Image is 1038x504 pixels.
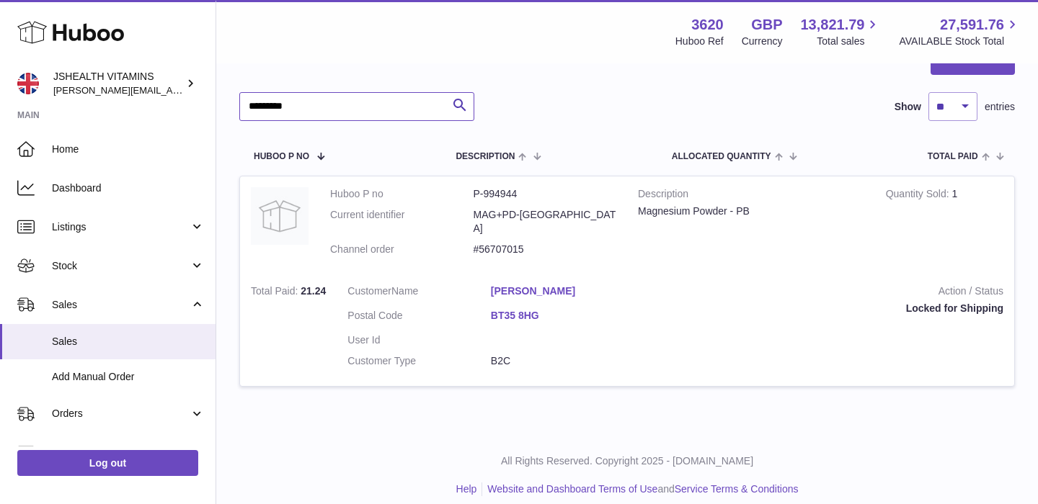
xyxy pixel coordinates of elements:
[899,35,1021,48] span: AVAILABLE Stock Total
[886,188,952,203] strong: Quantity Sold
[655,302,1003,315] div: Locked for Shipping
[251,285,301,300] strong: Total Paid
[491,309,634,323] a: BT35 8HG
[800,15,864,35] span: 13,821.79
[52,259,190,273] span: Stock
[482,482,798,496] li: and
[985,100,1015,114] span: entries
[456,152,515,161] span: Description
[474,208,617,235] dd: MAG+PD-[GEOGRAPHIC_DATA]
[347,354,491,368] dt: Customer Type
[251,187,309,245] img: no-photo.jpg
[52,407,190,420] span: Orders
[52,181,205,195] span: Dashboard
[751,15,782,35] strong: GBP
[456,483,477,495] a: Help
[928,152,978,161] span: Total paid
[691,15,724,35] strong: 3620
[52,335,205,348] span: Sales
[347,285,391,297] span: Customer
[53,70,183,97] div: JSHEALTH VITAMINS
[491,284,634,298] a: [PERSON_NAME]
[53,84,289,96] span: [PERSON_NAME][EMAIL_ADDRESS][DOMAIN_NAME]
[301,285,326,297] span: 21.24
[330,187,474,201] dt: Huboo P no
[474,243,617,256] dd: #56707015
[940,15,1004,35] span: 27,591.76
[675,35,724,48] div: Huboo Ref
[875,176,1014,274] td: 1
[330,208,474,235] dt: Current identifier
[330,243,474,256] dt: Channel order
[742,35,783,48] div: Currency
[254,152,309,161] span: Huboo P no
[474,187,617,201] dd: P-994944
[52,370,205,384] span: Add Manual Order
[52,298,190,312] span: Sales
[800,15,881,48] a: 13,821.79 Total sales
[17,450,198,476] a: Log out
[899,15,1021,48] a: 27,591.76 AVAILABLE Stock Total
[52,446,205,459] span: Usage
[675,483,799,495] a: Service Terms & Conditions
[638,204,864,218] div: Magnesium Powder - PB
[638,187,864,204] strong: Description
[347,333,491,347] dt: User Id
[491,354,634,368] dd: B2C
[52,220,190,234] span: Listings
[17,73,39,94] img: francesca@jshealthvitamins.com
[817,35,881,48] span: Total sales
[228,454,1026,468] p: All Rights Reserved. Copyright 2025 - [DOMAIN_NAME]
[655,284,1003,302] strong: Action / Status
[895,100,921,114] label: Show
[347,309,491,326] dt: Postal Code
[672,152,771,161] span: ALLOCATED Quantity
[487,483,657,495] a: Website and Dashboard Terms of Use
[52,143,205,156] span: Home
[347,284,491,302] dt: Name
